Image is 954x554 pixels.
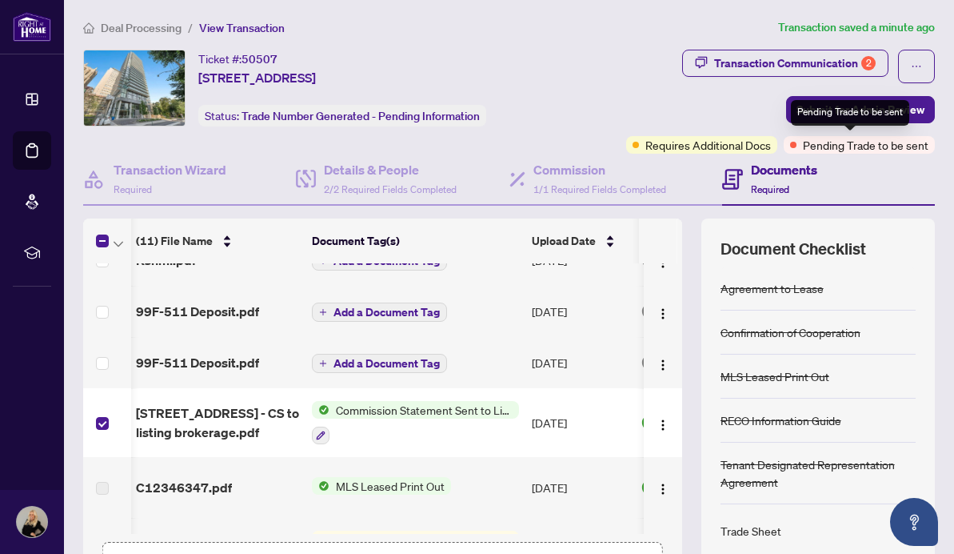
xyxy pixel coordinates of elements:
h4: Details & People [324,160,457,179]
div: 2 [861,56,876,70]
span: Commission Statement Sent to Listing Brokerage [329,401,519,419]
img: Logo [657,307,669,320]
img: logo [13,12,51,42]
img: Document Status [641,354,658,371]
h4: Transaction Wizard [114,160,226,179]
img: Document Status [641,414,658,432]
div: Transaction Communication [714,50,876,76]
th: Document Tag(s) [305,219,525,263]
button: Status IconMLS Leased Print Out [312,477,451,495]
span: Add a Document Tag [333,358,440,369]
td: [DATE] [525,388,634,457]
span: Upload Date [532,232,596,250]
th: (11) File Name [130,219,305,263]
div: Confirmation of Cooperation [720,323,860,341]
span: MLS Leased Print Out [329,477,451,495]
span: Trade Number Generated - Pending Information [241,109,480,123]
button: Logo [650,410,676,436]
button: Logo [650,299,676,324]
div: Tenant Designated Representation Agreement [720,456,916,491]
span: ellipsis [911,61,922,72]
li: / [188,18,193,37]
span: Required [751,183,789,195]
button: Add a Document Tag [312,353,447,374]
span: Pending Trade to be sent [803,136,928,154]
button: Open asap [890,498,938,546]
article: Transaction saved a minute ago [778,18,935,37]
div: Trade Sheet [720,522,781,540]
span: Tenant Designated Representation Agreement [329,531,519,548]
span: [STREET_ADDRESS] - CS to listing brokerage.pdf [136,403,299,442]
span: Add a Document Tag [333,255,440,267]
span: Submit for Admin Review [796,97,924,122]
button: Status IconCommission Statement Sent to Listing Brokerage [312,401,519,444]
span: (11) File Name [136,232,213,250]
button: Submit for Admin Review [786,96,935,123]
img: Status Icon [312,401,329,419]
span: Requires Additional Docs [645,136,771,154]
th: Status [634,219,770,263]
div: Agreement to Lease [720,279,824,297]
button: Logo [650,350,676,375]
img: IMG-C12346347_1.jpg [84,50,185,126]
button: Add a Document Tag [312,354,447,373]
span: 99F-511 Deposit.pdf [136,302,259,321]
span: home [83,22,94,34]
span: Required [114,183,152,195]
span: Add a Document Tag [333,307,440,318]
span: View Transaction [199,21,285,35]
div: MLS Leased Print Out [720,367,829,385]
img: Status Icon [312,477,329,495]
span: plus [319,308,327,316]
img: Status Icon [312,531,329,548]
span: C12346347.pdf [136,478,232,497]
div: RECO Information Guide [720,411,841,429]
span: 2/2 Required Fields Completed [324,183,457,195]
button: Transaction Communication2 [682,50,888,77]
img: Logo [657,359,669,371]
span: 1/1 Required Fields Completed [533,183,666,195]
td: [DATE] [525,457,634,518]
td: [DATE] [525,337,634,388]
th: Upload Date [525,219,634,263]
img: Logo [657,419,669,432]
h4: Commission [533,160,666,179]
span: 50507 [241,52,277,66]
img: Profile Icon [17,507,47,537]
button: Logo [650,475,676,500]
td: [DATE] [525,286,634,337]
span: Deal Processing [101,21,182,35]
div: Status: [198,105,486,126]
button: Add a Document Tag [312,303,447,322]
h4: Documents [751,160,817,179]
img: Document Status [641,303,658,320]
span: plus [319,359,327,367]
img: Document Status [641,479,658,496]
span: [STREET_ADDRESS] [198,68,316,87]
div: Ticket #: [198,50,277,68]
span: 99F-511 Deposit.pdf [136,353,259,372]
span: Document Checklist [720,238,866,260]
img: Logo [657,483,669,496]
div: Pending Trade to be sent [791,100,909,126]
